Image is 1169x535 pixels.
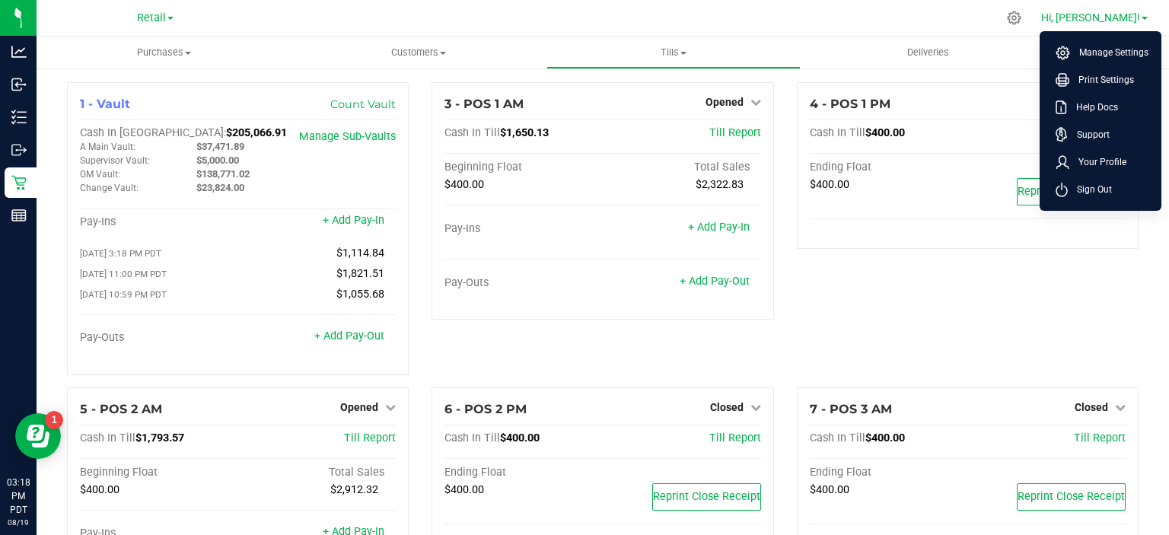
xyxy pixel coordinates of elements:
[709,432,761,444] a: Till Report
[238,466,397,479] div: Total Sales
[1017,178,1126,205] button: Reprint Close Receipt
[1075,401,1108,413] span: Closed
[1056,100,1151,115] a: Help Docs
[680,275,750,288] a: + Add Pay-Out
[1018,490,1125,503] span: Reprint Close Receipt
[500,432,540,444] span: $400.00
[1005,11,1024,25] div: Manage settings
[11,175,27,190] inline-svg: Retail
[11,77,27,92] inline-svg: Inbound
[1068,127,1110,142] span: Support
[1041,11,1140,24] span: Hi, [PERSON_NAME]!
[444,222,603,236] div: Pay-Ins
[444,97,524,111] span: 3 - POS 1 AM
[688,221,750,234] a: + Add Pay-In
[810,402,892,416] span: 7 - POS 3 AM
[80,155,150,166] span: Supervisor Vault:
[330,97,396,111] a: Count Vault
[810,432,865,444] span: Cash In Till
[299,130,396,143] a: Manage Sub-Vaults
[810,161,968,174] div: Ending Float
[1017,483,1126,511] button: Reprint Close Receipt
[1070,45,1148,60] span: Manage Settings
[80,432,135,444] span: Cash In Till
[710,401,744,413] span: Closed
[80,126,226,139] span: Cash In [GEOGRAPHIC_DATA]:
[80,183,139,193] span: Change Vault:
[37,46,291,59] span: Purchases
[444,276,603,290] div: Pay-Outs
[865,432,905,444] span: $400.00
[652,483,761,511] button: Reprint Close Receipt
[336,288,384,301] span: $1,055.68
[7,517,30,528] p: 08/19
[37,37,291,68] a: Purchases
[1018,185,1125,198] span: Reprint Close Receipt
[500,126,549,139] span: $1,650.13
[196,168,250,180] span: $138,771.02
[801,37,1056,68] a: Deliveries
[444,466,603,479] div: Ending Float
[7,476,30,517] p: 03:18 PM PDT
[547,46,801,59] span: Tills
[11,44,27,59] inline-svg: Analytics
[344,432,396,444] a: Till Report
[15,413,61,459] iframe: Resource center
[80,269,167,279] span: [DATE] 11:00 PM PDT
[603,161,761,174] div: Total Sales
[80,248,161,259] span: [DATE] 3:18 PM PDT
[444,126,500,139] span: Cash In Till
[80,466,238,479] div: Beginning Float
[80,331,238,345] div: Pay-Outs
[336,267,384,280] span: $1,821.51
[80,169,120,180] span: GM Vault:
[45,411,63,429] iframe: Resource center unread badge
[709,126,761,139] a: Till Report
[336,247,384,260] span: $1,114.84
[330,483,378,496] span: $2,912.32
[653,490,760,503] span: Reprint Close Receipt
[696,178,744,191] span: $2,322.83
[135,432,184,444] span: $1,793.57
[1067,100,1118,115] span: Help Docs
[706,96,744,108] span: Opened
[11,110,27,125] inline-svg: Inventory
[80,402,162,416] span: 5 - POS 2 AM
[810,126,865,139] span: Cash In Till
[196,154,239,166] span: $5,000.00
[80,97,130,111] span: 1 - Vault
[810,178,849,191] span: $400.00
[444,483,484,496] span: $400.00
[11,142,27,158] inline-svg: Outbound
[810,97,890,111] span: 4 - POS 1 PM
[444,432,500,444] span: Cash In Till
[1043,176,1158,203] li: Sign Out
[1068,182,1112,197] span: Sign Out
[137,11,166,24] span: Retail
[80,289,167,300] span: [DATE] 10:59 PM PDT
[196,182,244,193] span: $23,824.00
[444,402,527,416] span: 6 - POS 2 PM
[292,46,546,59] span: Customers
[444,178,484,191] span: $400.00
[887,46,970,59] span: Deliveries
[546,37,801,68] a: Tills
[323,214,384,227] a: + Add Pay-In
[1074,432,1126,444] a: Till Report
[865,126,905,139] span: $400.00
[1069,154,1126,170] span: Your Profile
[810,483,849,496] span: $400.00
[340,401,378,413] span: Opened
[226,126,287,139] span: $205,066.91
[80,215,238,229] div: Pay-Ins
[1056,127,1151,142] a: Support
[80,483,119,496] span: $400.00
[80,142,135,152] span: A Main Vault:
[314,330,384,342] a: + Add Pay-Out
[444,161,603,174] div: Beginning Float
